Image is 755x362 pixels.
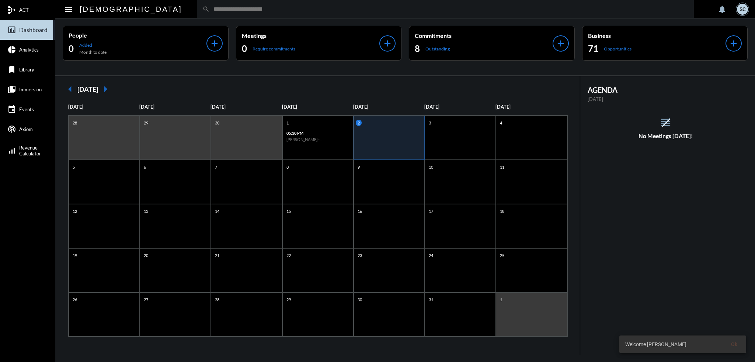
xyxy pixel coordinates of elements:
[69,32,206,39] p: People
[495,104,567,110] p: [DATE]
[588,85,744,94] h2: AGENDA
[19,47,39,53] span: Analytics
[556,38,566,49] mat-icon: add
[285,208,293,214] p: 15
[737,4,748,15] div: SC
[213,120,221,126] p: 30
[253,46,295,52] p: Require commitments
[7,65,16,74] mat-icon: bookmark
[19,145,41,157] span: Revenue Calculator
[285,296,293,303] p: 29
[142,296,150,303] p: 27
[718,5,727,14] mat-icon: notifications
[7,85,16,94] mat-icon: collections_bookmark
[71,208,79,214] p: 12
[625,341,686,348] span: Welcome [PERSON_NAME]
[356,164,362,170] p: 9
[19,7,29,13] span: ACT
[71,164,77,170] p: 5
[427,120,433,126] p: 3
[71,252,79,259] p: 19
[427,296,435,303] p: 31
[588,96,744,102] p: [DATE]
[498,164,506,170] p: 11
[7,45,16,54] mat-icon: pie_chart
[356,120,362,126] p: 2
[660,116,672,129] mat-icon: reorder
[142,252,150,259] p: 20
[19,67,34,73] span: Library
[7,25,16,34] mat-icon: insert_chart_outlined
[19,27,48,33] span: Dashboard
[80,3,182,15] h2: [DEMOGRAPHIC_DATA]
[728,38,739,49] mat-icon: add
[285,252,293,259] p: 22
[580,133,752,139] h5: No Meetings [DATE]!
[98,82,113,96] mat-icon: arrow_right
[71,120,79,126] p: 28
[213,164,219,170] p: 7
[71,296,79,303] p: 26
[68,104,139,110] p: [DATE]
[7,125,16,134] mat-icon: podcasts
[213,296,221,303] p: 28
[282,104,353,110] p: [DATE]
[415,32,553,39] p: Commitments
[588,43,598,55] h2: 71
[286,131,349,136] p: 05:30 PM
[142,120,150,126] p: 29
[498,252,506,259] p: 25
[77,85,98,93] h2: [DATE]
[498,296,504,303] p: 1
[61,2,76,17] button: Toggle sidenav
[424,104,495,110] p: [DATE]
[415,43,420,55] h2: 8
[19,106,34,112] span: Events
[19,126,33,132] span: Axiom
[285,164,290,170] p: 8
[7,6,16,14] mat-icon: mediation
[213,208,221,214] p: 14
[353,104,424,110] p: [DATE]
[63,82,77,96] mat-icon: arrow_left
[202,6,210,13] mat-icon: search
[139,104,211,110] p: [DATE]
[142,164,148,170] p: 6
[427,164,435,170] p: 10
[69,43,74,55] h2: 0
[79,49,107,55] p: Month to date
[142,208,150,214] p: 13
[213,252,221,259] p: 21
[64,5,73,14] mat-icon: Side nav toggle icon
[286,137,349,142] h6: [PERSON_NAME] - [PERSON_NAME] - Relationship
[725,338,743,351] button: Ok
[498,208,506,214] p: 18
[427,252,435,259] p: 24
[79,42,107,48] p: Added
[242,32,380,39] p: Meetings
[356,296,364,303] p: 30
[19,87,42,92] span: Immersion
[242,43,247,55] h2: 0
[356,208,364,214] p: 16
[211,104,282,110] p: [DATE]
[382,38,393,49] mat-icon: add
[588,32,726,39] p: Business
[731,341,737,347] span: Ok
[356,252,364,259] p: 23
[7,146,16,155] mat-icon: signal_cellular_alt
[604,46,632,52] p: Opportunities
[498,120,504,126] p: 4
[209,38,220,49] mat-icon: add
[285,120,290,126] p: 1
[427,208,435,214] p: 17
[425,46,450,52] p: Outstanding
[7,105,16,114] mat-icon: event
